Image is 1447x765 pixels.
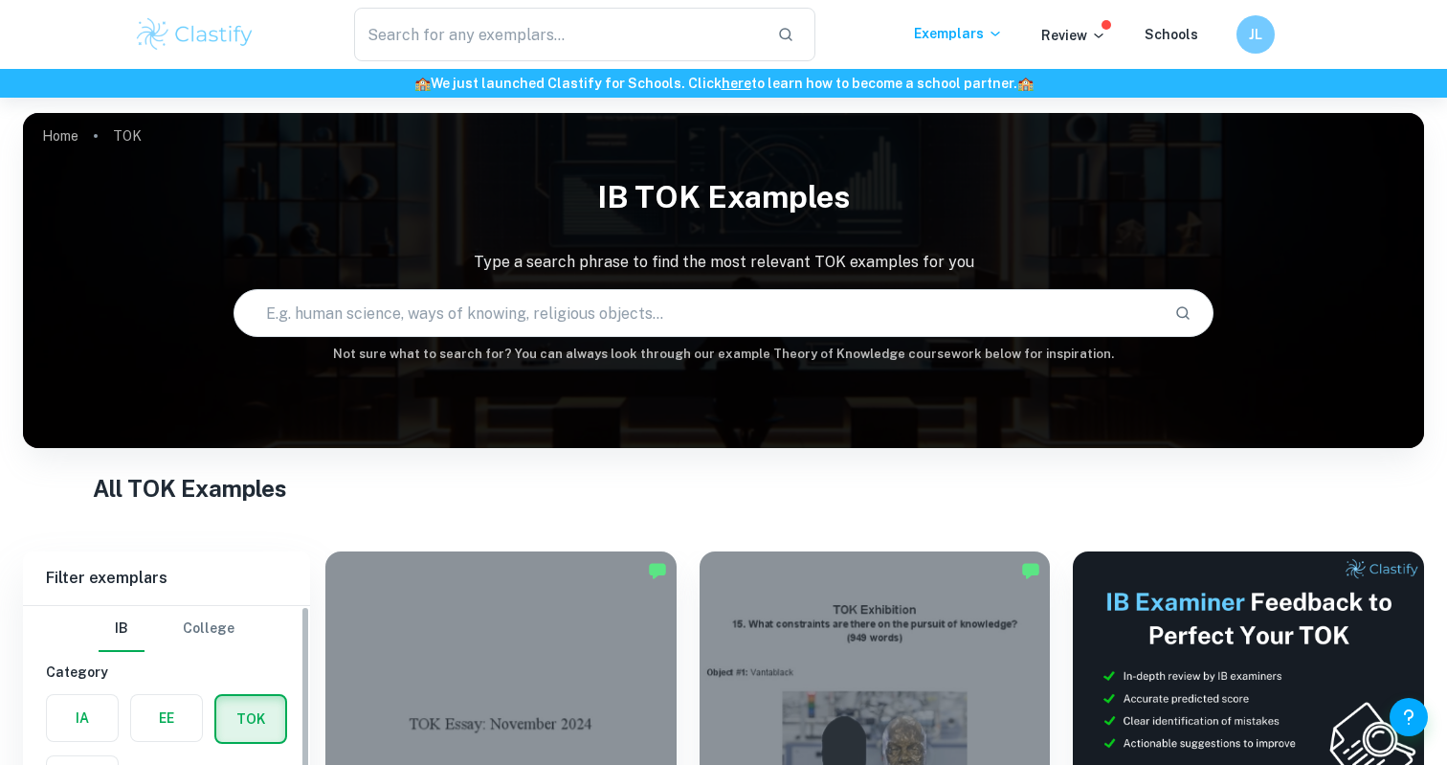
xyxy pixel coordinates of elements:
button: College [183,606,234,652]
p: Review [1041,25,1106,46]
button: Help and Feedback [1390,698,1428,736]
a: Home [42,123,78,149]
button: EE [131,695,202,741]
div: Filter type choice [99,606,234,652]
h6: Category [46,662,287,683]
input: E.g. human science, ways of knowing, religious objects... [234,286,1160,340]
h6: Filter exemplars [23,551,310,605]
h6: Not sure what to search for? You can always look through our example Theory of Knowledge coursewo... [23,345,1424,364]
button: Search [1167,297,1199,329]
h1: All TOK Examples [93,471,1354,506]
button: TOK [216,696,285,742]
p: Type a search phrase to find the most relevant TOK examples for you [23,251,1424,274]
p: Exemplars [914,23,1003,44]
img: Marked [648,561,667,580]
h6: We just launched Clastify for Schools. Click to learn how to become a school partner. [4,73,1443,94]
img: Clastify logo [134,15,256,54]
span: 🏫 [1017,76,1034,91]
span: 🏫 [414,76,431,91]
h6: JL [1245,24,1267,45]
input: Search for any exemplars... [354,8,762,61]
button: IB [99,606,145,652]
a: here [722,76,751,91]
button: IA [47,695,118,741]
h1: IB TOK examples [23,167,1424,228]
a: Schools [1145,27,1198,42]
p: TOK [113,125,142,146]
img: Marked [1021,561,1040,580]
button: JL [1236,15,1275,54]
